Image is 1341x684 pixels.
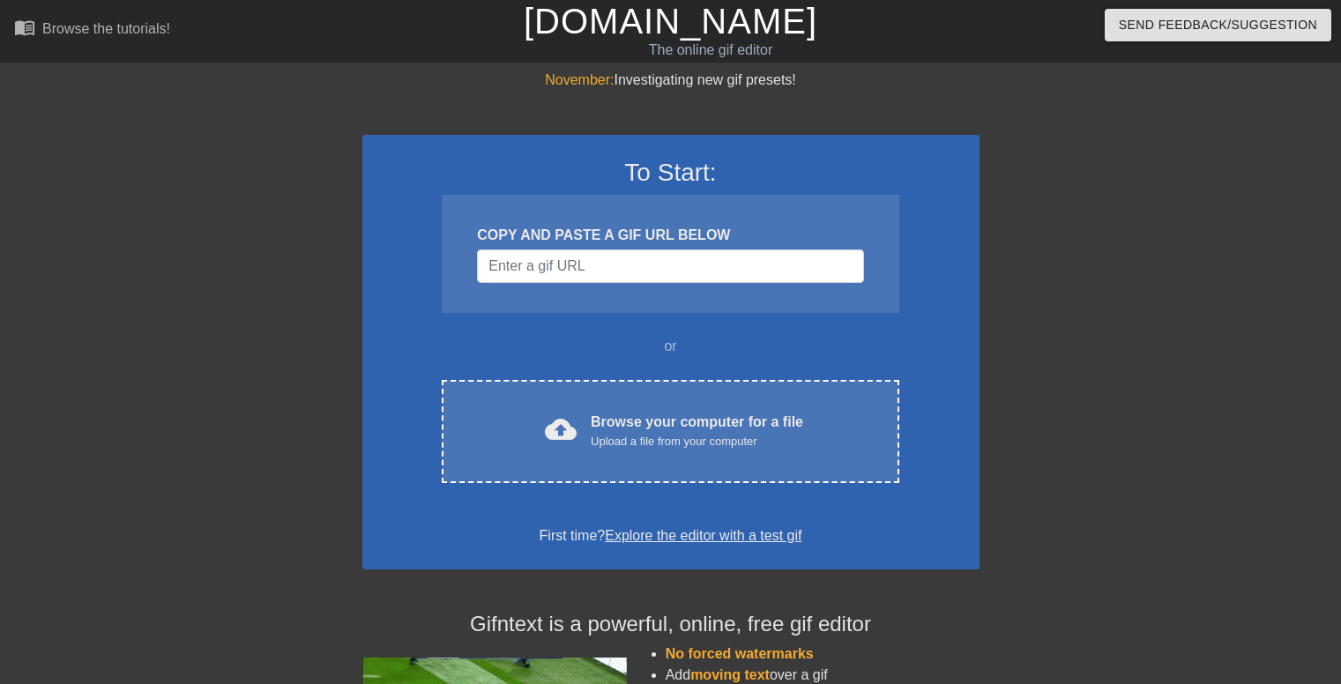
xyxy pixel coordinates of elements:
[14,17,170,44] a: Browse the tutorials!
[362,612,980,637] h4: Gifntext is a powerful, online, free gif editor
[1105,9,1331,41] button: Send Feedback/Suggestion
[408,336,934,357] div: or
[1119,14,1317,36] span: Send Feedback/Suggestion
[545,72,614,87] span: November:
[385,525,957,546] div: First time?
[42,21,170,36] div: Browse the tutorials!
[605,528,801,543] a: Explore the editor with a test gif
[456,40,965,61] div: The online gif editor
[591,412,803,450] div: Browse your computer for a file
[524,2,817,41] a: [DOMAIN_NAME]
[14,17,35,38] span: menu_book
[545,413,577,445] span: cloud_upload
[666,646,814,661] span: No forced watermarks
[477,249,863,283] input: Username
[690,667,770,682] span: moving text
[591,433,803,450] div: Upload a file from your computer
[385,158,957,188] h3: To Start:
[477,225,863,246] div: COPY AND PASTE A GIF URL BELOW
[362,70,980,91] div: Investigating new gif presets!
